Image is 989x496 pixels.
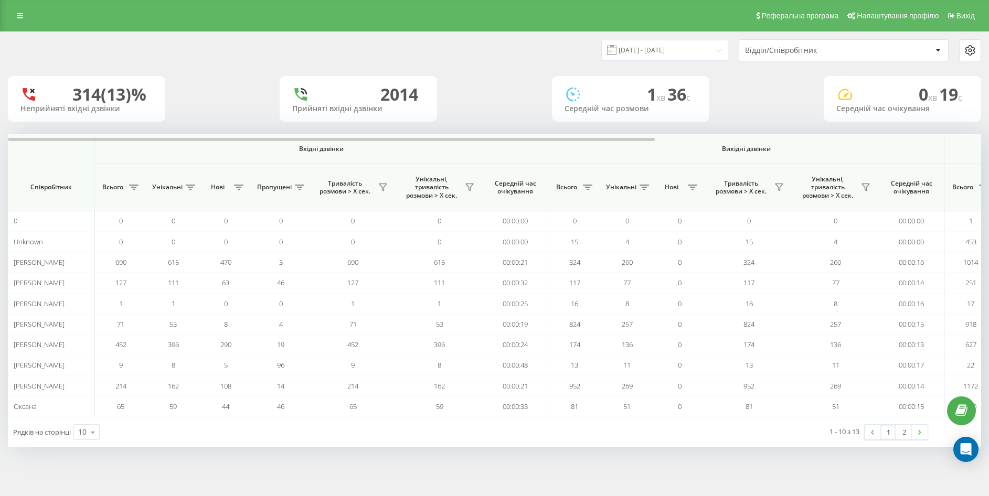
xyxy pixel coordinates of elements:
[220,381,231,391] span: 108
[168,340,179,349] span: 396
[115,381,126,391] span: 214
[115,257,126,267] span: 690
[554,183,580,191] span: Всього
[743,381,754,391] span: 952
[277,381,284,391] span: 14
[349,402,357,411] span: 65
[438,360,441,370] span: 8
[678,299,682,308] span: 0
[879,252,944,273] td: 00:00:16
[678,340,682,349] span: 0
[857,12,939,20] span: Налаштування профілю
[172,299,175,308] span: 1
[623,402,631,411] span: 51
[747,216,751,225] span: 0
[950,183,976,191] span: Всього
[967,299,974,308] span: 17
[347,257,358,267] span: 690
[571,402,578,411] span: 81
[573,145,920,153] span: Вихідні дзвінки
[122,145,520,153] span: Вхідні дзвінки
[483,355,548,375] td: 00:00:48
[678,278,682,287] span: 0
[678,257,682,267] span: 0
[315,179,375,196] span: Тривалість розмови > Х сек.
[880,425,896,439] a: 1
[220,340,231,349] span: 290
[965,237,976,246] span: 453
[119,216,123,225] span: 0
[832,278,839,287] span: 77
[879,211,944,231] td: 00:00:00
[483,231,548,252] td: 00:00:00
[491,179,540,196] span: Середній час очікування
[205,183,231,191] span: Нові
[277,360,284,370] span: 96
[746,299,753,308] span: 16
[14,360,65,370] span: [PERSON_NAME]
[436,402,443,411] span: 59
[834,237,837,246] span: 4
[483,273,548,293] td: 00:00:32
[622,257,633,267] span: 260
[277,340,284,349] span: 19
[14,237,43,246] span: Unknown
[919,83,939,105] span: 0
[351,299,355,308] span: 1
[569,257,580,267] span: 324
[830,319,841,329] span: 257
[678,381,682,391] span: 0
[678,319,682,329] span: 0
[711,179,771,196] span: Тривалість розмови > Х сек.
[438,299,441,308] span: 1
[928,92,939,103] span: хв
[565,104,697,113] div: Середній час розмови
[830,340,841,349] span: 136
[224,319,228,329] span: 8
[434,278,445,287] span: 111
[958,92,962,103] span: c
[834,216,837,225] span: 0
[887,179,936,196] span: Середній час очікування
[879,293,944,314] td: 00:00:16
[483,376,548,396] td: 00:00:21
[830,426,859,437] div: 1 - 10 з 13
[483,396,548,417] td: 00:00:33
[279,299,283,308] span: 0
[879,376,944,396] td: 00:00:14
[438,237,441,246] span: 0
[569,381,580,391] span: 952
[279,319,283,329] span: 4
[279,216,283,225] span: 0
[625,237,629,246] span: 4
[279,237,283,246] span: 0
[436,319,443,329] span: 53
[686,92,690,103] span: c
[349,319,357,329] span: 71
[14,299,65,308] span: [PERSON_NAME]
[168,257,179,267] span: 615
[678,237,682,246] span: 0
[606,183,636,191] span: Унікальні
[100,183,126,191] span: Всього
[625,216,629,225] span: 0
[351,237,355,246] span: 0
[434,340,445,349] span: 396
[434,257,445,267] span: 615
[351,216,355,225] span: 0
[678,402,682,411] span: 0
[647,83,667,105] span: 1
[797,175,858,200] span: Унікальні, тривалість розмови > Х сек.
[119,360,123,370] span: 9
[834,299,837,308] span: 8
[743,340,754,349] span: 174
[351,360,355,370] span: 9
[832,402,839,411] span: 51
[168,278,179,287] span: 111
[172,360,175,370] span: 8
[746,402,753,411] span: 81
[172,237,175,246] span: 0
[483,335,548,355] td: 00:00:24
[257,183,292,191] span: Пропущені
[483,211,548,231] td: 00:00:00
